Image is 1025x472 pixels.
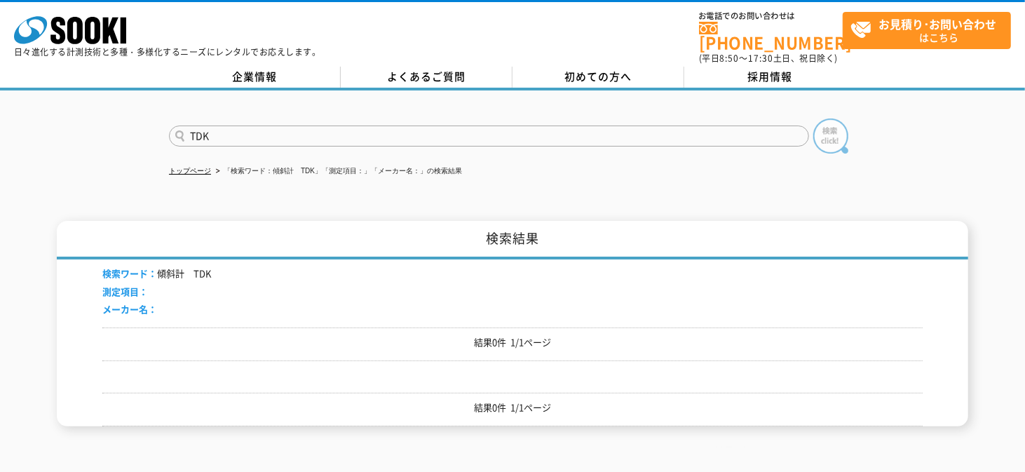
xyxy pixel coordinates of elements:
[565,69,632,84] span: 初めての方へ
[699,12,843,20] span: お電話でのお問い合わせは
[879,15,997,32] strong: お見積り･お問い合わせ
[699,52,838,65] span: (平日 ～ 土日、祝日除く)
[341,67,512,88] a: よくあるご質問
[57,221,968,259] h1: 検索結果
[850,13,1010,48] span: はこちら
[213,164,462,179] li: 「検索ワード：傾斜計 TDK」「測定項目：」「メーカー名：」の検索結果
[102,285,148,298] span: 測定項目：
[102,335,923,350] p: 結果0件 1/1ページ
[720,52,740,65] span: 8:50
[699,22,843,50] a: [PHONE_NUMBER]
[512,67,684,88] a: 初めての方へ
[813,119,848,154] img: btn_search.png
[684,67,856,88] a: 採用情報
[748,52,773,65] span: 17:30
[14,48,321,56] p: 日々進化する計測技術と多種・多様化するニーズにレンタルでお応えします。
[169,126,809,147] input: 商品名、型式、NETIS番号を入力してください
[102,267,157,280] span: 検索ワード：
[169,67,341,88] a: 企業情報
[843,12,1011,49] a: お見積り･お問い合わせはこちら
[169,167,211,175] a: トップページ
[102,400,923,415] p: 結果0件 1/1ページ
[102,267,211,281] li: 傾斜計 TDK
[102,302,157,316] span: メーカー名：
